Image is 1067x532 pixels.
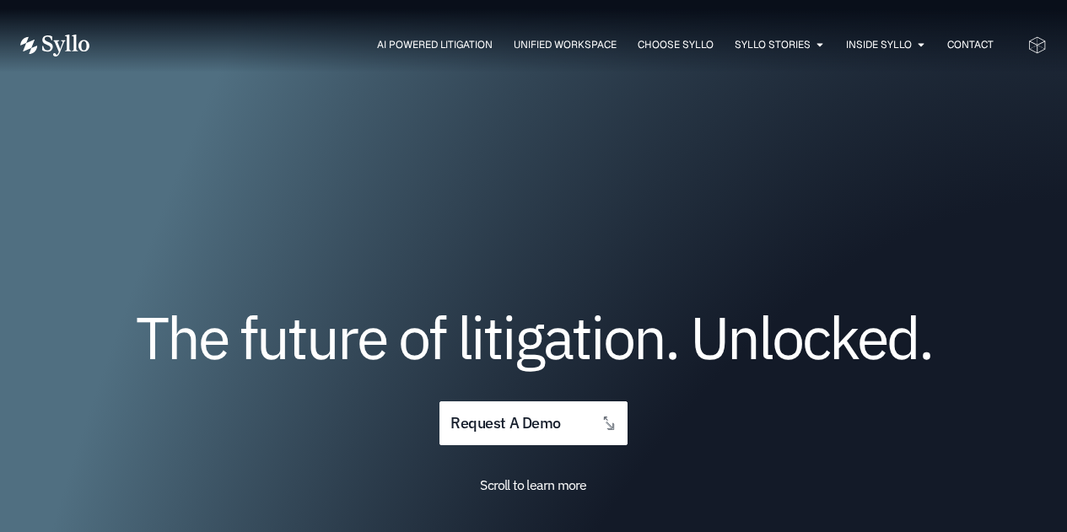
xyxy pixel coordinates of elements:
a: Choose Syllo [638,37,714,52]
span: request a demo [450,416,560,432]
span: Scroll to learn more [480,476,586,493]
img: Vector [20,35,89,56]
a: Contact [947,37,994,52]
a: Unified Workspace [514,37,617,52]
a: request a demo [439,401,627,446]
div: Menu Toggle [123,37,994,53]
nav: Menu [123,37,994,53]
a: Inside Syllo [846,37,912,52]
a: AI Powered Litigation [377,37,493,52]
h1: The future of litigation. Unlocked. [121,309,946,365]
a: Syllo Stories [735,37,811,52]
